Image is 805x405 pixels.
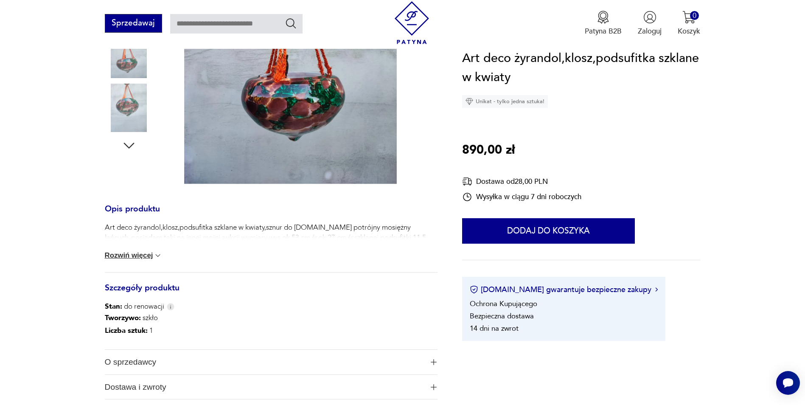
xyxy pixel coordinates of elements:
[105,312,158,324] p: szkło
[105,350,424,374] span: O sprzedawcy
[105,375,438,399] button: Ikona plusaDostawa i zwroty
[682,11,696,24] img: Ikona koszyka
[105,324,158,337] p: 1
[466,98,473,105] img: Ikona diamentu
[655,288,658,292] img: Ikona strzałki w prawo
[105,206,438,223] h3: Opis produktu
[470,311,534,321] li: Bezpieczna dostawa
[585,11,622,36] a: Ikona medaluPatyna B2B
[285,17,297,29] button: Szukaj
[462,218,635,244] button: Dodaj do koszyka
[585,26,622,36] p: Patyna B2B
[690,11,699,20] div: 0
[462,176,581,187] div: Dostawa od 28,00 PLN
[105,30,153,78] img: Zdjęcie produktu Art deco żyrandol,klosz,podsufitka szklane w kwiaty
[105,326,148,335] b: Liczba sztuk:
[105,14,162,33] button: Sprzedawaj
[105,20,162,27] a: Sprzedawaj
[462,49,701,87] h1: Art deco żyrandol,klosz,podsufitka szklane w kwiaty
[431,384,437,390] img: Ikona plusa
[597,11,610,24] img: Ikona medalu
[167,303,174,310] img: Info icon
[105,301,122,311] b: Stan:
[470,286,478,294] img: Ikona certyfikatu
[431,359,437,365] img: Ikona plusa
[643,11,656,24] img: Ikonka użytkownika
[390,1,433,44] img: Patyna - sklep z meblami i dekoracjami vintage
[154,251,162,260] img: chevron down
[638,11,662,36] button: Zaloguj
[105,301,164,312] span: do renowacji
[105,350,438,374] button: Ikona plusaO sprzedawcy
[462,192,581,202] div: Wysyłka w ciągu 7 dni roboczych
[470,284,658,295] button: [DOMAIN_NAME] gwarantuje bezpieczne zakupy
[585,11,622,36] button: Patyna B2B
[105,285,438,302] h3: Szczegóły produktu
[678,26,700,36] p: Koszyk
[678,11,700,36] button: 0Koszyk
[470,299,537,309] li: Ochrona Kupującego
[776,371,800,395] iframe: Smartsupp widget button
[105,251,163,260] button: Rozwiń więcej
[462,176,472,187] img: Ikona dostawy
[470,323,519,333] li: 14 dni na zwrot
[638,26,662,36] p: Zaloguj
[462,141,515,160] p: 890,00 zł
[105,222,438,253] p: Art deco żyrandol,klosz,podsufitka szklane w kwiaty,sznur do [DOMAIN_NAME] potrójny mosiężny łańc...
[462,95,548,108] div: Unikat - tylko jedna sztuka!
[105,375,424,399] span: Dostawa i zwroty
[105,84,153,132] img: Zdjęcie produktu Art deco żyrandol,klosz,podsufitka szklane w kwiaty
[105,313,141,323] b: Tworzywo :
